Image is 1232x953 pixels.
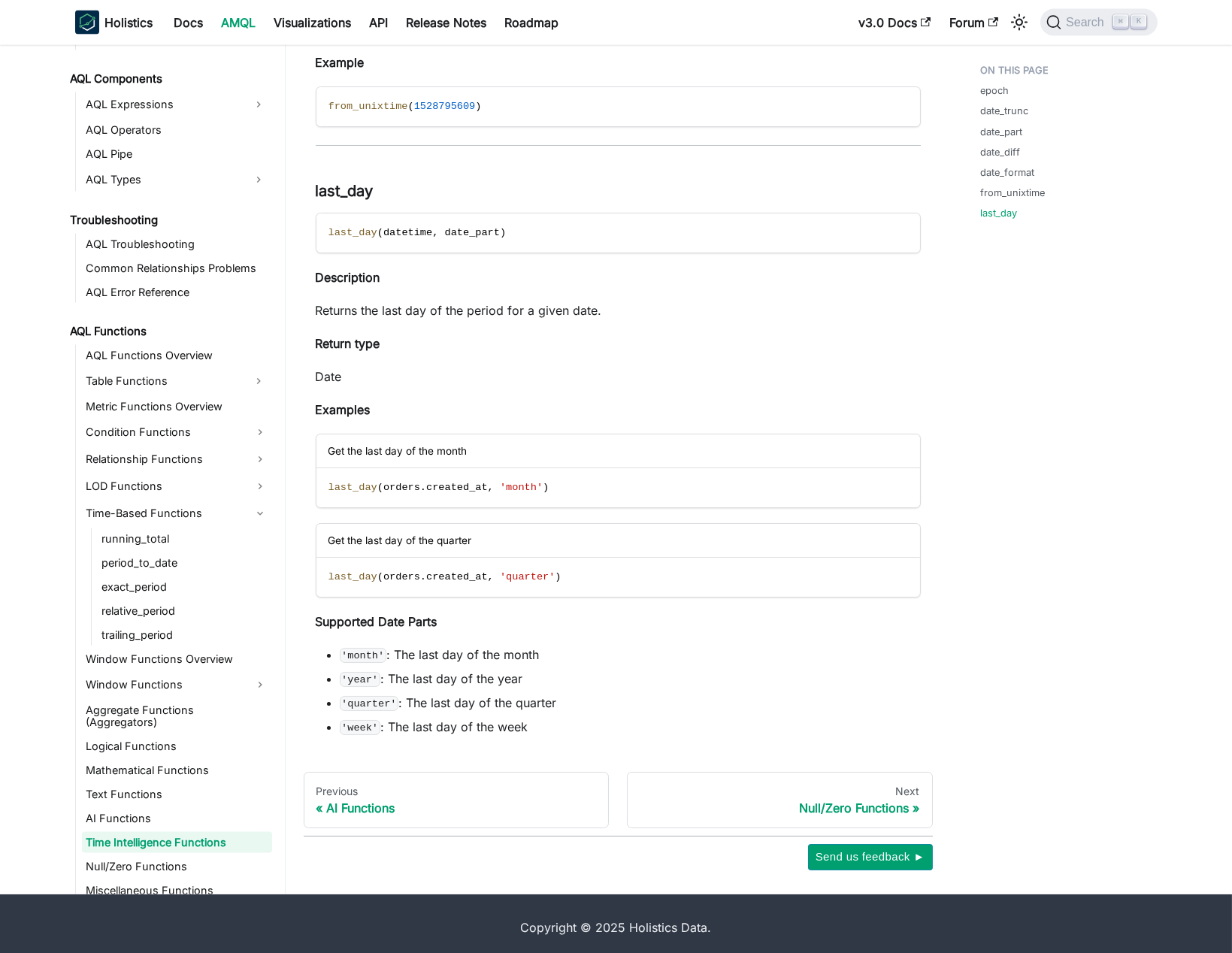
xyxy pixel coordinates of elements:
button: Switch between dark and light mode (currently light mode) [1007,11,1031,35]
strong: Description [316,270,380,285]
span: Search [1061,16,1113,29]
code: 'year' [340,672,380,687]
span: ) [555,571,561,582]
a: date_diff [981,145,1021,159]
a: AI Functions [82,808,272,829]
nav: Docs pages [304,772,933,829]
h3: last_day [316,182,921,201]
a: Roadmap [496,11,568,35]
span: . [420,571,426,582]
a: API [361,11,398,35]
div: Get the last day of the month [316,434,920,468]
a: date_format [981,165,1035,180]
a: LOD Functions [82,474,272,498]
button: Expand sidebar category 'Table Functions' [245,369,272,393]
a: AQL Functions Overview [82,345,272,366]
span: 'quarter' [500,571,555,582]
span: ) [543,482,549,493]
strong: Example [316,55,365,70]
img: Holistics [75,11,99,35]
a: period_to_date [98,552,272,573]
a: AQL Error Reference [82,282,272,303]
a: AQL Pipe [82,144,272,165]
span: last_day [328,227,377,238]
span: created_at [426,571,488,582]
kbd: K [1131,15,1146,29]
a: AQL Troubleshooting [82,234,272,255]
a: Condition Functions [82,420,272,444]
a: Docs [165,11,213,35]
a: last_day [981,206,1018,220]
div: Previous [316,785,597,798]
code: 'month' [340,648,386,663]
span: date_part [445,227,500,238]
a: from_unixtime [981,186,1046,200]
button: Send us feedback ► [808,844,933,870]
span: orders [383,482,420,493]
span: ) [475,101,481,112]
span: ) [500,227,506,238]
a: Visualizations [265,11,361,35]
a: Mathematical Functions [82,760,272,781]
a: Text Functions [82,784,272,805]
a: Time-Based Functions [82,501,272,525]
span: 'month' [500,482,543,493]
code: 'quarter' [340,696,399,711]
span: , [432,227,438,238]
a: Metric Functions Overview [82,396,272,417]
a: Aggregate Functions (Aggregators) [82,700,272,733]
a: Relationship Functions [82,447,272,471]
button: Search (Command+K) [1040,9,1157,36]
li: : The last day of the month [340,646,921,664]
span: last_day [328,571,377,582]
strong: Supported Date Parts [316,614,437,629]
a: AQL Operators [82,120,272,141]
div: Null/Zero Functions [640,800,920,815]
a: relative_period [98,601,272,622]
a: Common Relationships Problems [82,258,272,279]
p: Returns the last day of the period for a given date. [316,301,921,319]
code: 'week' [340,720,380,735]
li: : The last day of the week [340,718,921,736]
a: NextNull/Zero Functions [627,772,933,829]
button: Expand sidebar category 'AQL Types' [245,168,272,192]
b: Holistics [105,14,153,32]
span: , [488,571,494,582]
a: date_trunc [981,104,1029,118]
div: AI Functions [316,800,597,815]
a: Miscellaneous Functions [82,880,272,901]
a: trailing_period [98,625,272,646]
div: Get the last day of the quarter [316,524,920,558]
a: Table Functions [82,369,245,393]
a: PreviousAI Functions [304,772,610,829]
a: running_total [98,528,272,549]
a: AQL Expressions [82,92,245,116]
a: AQL Types [82,168,245,192]
span: . [420,482,426,493]
a: date_part [981,125,1023,139]
span: ( [377,227,383,238]
span: from_unixtime [328,101,408,112]
a: epoch [981,83,1010,98]
span: , [488,482,494,493]
span: ( [408,101,414,112]
a: Logical Functions [82,736,272,757]
a: Time Intelligence Functions [82,832,272,853]
span: Send us feedback ► [816,847,925,867]
a: Window Functions [82,673,272,697]
strong: Examples [316,402,371,417]
li: : The last day of the year [340,670,921,688]
a: Troubleshooting [66,210,272,231]
strong: Return type [316,336,380,351]
span: ( [377,571,383,582]
span: ( [377,482,383,493]
span: datetime [383,227,432,238]
button: Expand sidebar category 'AQL Expressions' [245,92,272,116]
a: Release Notes [398,11,496,35]
p: Date [316,368,921,386]
a: AMQL [213,11,265,35]
a: v3.0 Docs [850,11,940,35]
a: AQL Components [66,68,272,89]
a: Forum [940,11,1007,35]
a: Window Functions Overview [82,649,272,670]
